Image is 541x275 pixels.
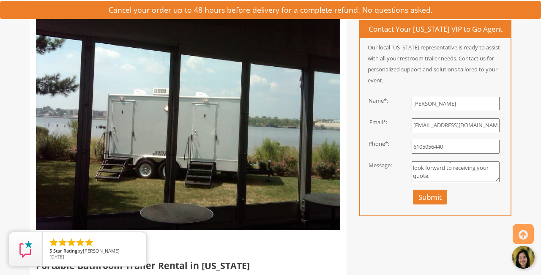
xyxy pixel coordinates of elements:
[49,248,139,254] span: by
[49,248,52,254] span: 5
[75,237,85,248] li: 
[354,97,395,105] div: Name*:
[66,237,77,248] li: 
[413,190,447,204] button: Submit
[36,2,340,230] img: Portable restroom rentals
[36,238,340,253] h1: [US_STATE]
[53,248,77,254] span: Star Rating
[84,237,94,248] li: 
[49,237,59,248] li: 
[354,140,395,148] div: Phone*:
[57,237,68,248] li: 
[505,240,541,275] iframe: Live Chat Button
[83,248,120,254] span: [PERSON_NAME]
[360,21,511,38] h4: Contact Your [US_STATE] VIP to Go Agent
[49,253,64,260] span: [DATE]
[360,42,511,86] p: Our local [US_STATE] representative is ready to assist with all your restroom trailer needs. Cont...
[17,241,34,258] img: Review Rating
[354,161,395,169] div: Message:
[354,118,395,126] div: Email*:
